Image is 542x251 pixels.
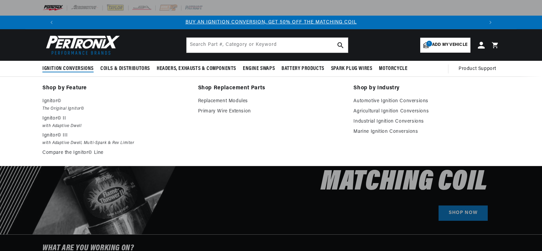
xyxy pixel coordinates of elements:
summary: Battery Products [278,61,328,77]
slideshow-component: Translation missing: en.sections.announcements.announcement_bar [25,16,517,29]
summary: Spark Plug Wires [328,61,376,77]
span: Headers, Exhausts & Components [157,65,236,72]
span: Engine Swaps [243,65,275,72]
summary: Ignition Conversions [42,61,97,77]
a: Primary Wire Extension [198,107,344,115]
a: Shop Replacement Parts [198,84,344,93]
span: Battery Products [282,65,324,72]
span: Product Support [459,65,496,73]
summary: Coils & Distributors [97,61,153,77]
span: Add my vehicle [432,42,467,48]
p: Ignitor© III [42,131,189,140]
a: Shop by Industry [353,84,500,93]
div: 1 of 3 [58,19,484,26]
a: Automotive Ignition Conversions [353,97,500,105]
summary: Product Support [459,61,500,77]
span: Spark Plug Wires [331,65,372,72]
a: Shop by Feature [42,84,189,93]
a: Ignitor© II with Adaptive Dwell [42,114,189,130]
button: search button [333,38,348,53]
a: 1Add my vehicle [420,38,470,53]
span: 1 [426,41,432,47]
img: Pertronix [42,33,120,57]
p: Ignitor© II [42,114,189,123]
summary: Engine Swaps [239,61,278,77]
a: SHOP NOW [439,205,488,221]
a: Ignitor© The Original Ignitor© [42,97,189,112]
div: Announcement [58,19,484,26]
button: Translation missing: en.sections.announcements.next_announcement [484,16,497,29]
a: Agricultural Ignition Conversions [353,107,500,115]
span: Motorcycle [379,65,407,72]
span: Coils & Distributors [100,65,150,72]
a: Compare the Ignitor© Line [42,149,189,157]
span: Ignition Conversions [42,65,94,72]
summary: Motorcycle [375,61,411,77]
em: with Adaptive Dwell [42,123,189,130]
a: Marine Ignition Conversions [353,128,500,136]
button: Translation missing: en.sections.announcements.previous_announcement [45,16,58,29]
em: The Original Ignitor© [42,105,189,112]
p: Ignitor© [42,97,189,105]
a: Ignitor© III with Adaptive Dwell, Multi-Spark & Rev Limiter [42,131,189,147]
a: BUY AN IGNITION CONVERSION, GET 50% OFF THE MATCHING COIL [186,20,357,25]
em: with Adaptive Dwell, Multi-Spark & Rev Limiter [42,140,189,147]
summary: Headers, Exhausts & Components [153,61,239,77]
input: Search Part #, Category or Keyword [187,38,348,53]
a: Industrial Ignition Conversions [353,118,500,126]
h2: Buy an Ignition Conversion, Get 50% off the Matching Coil [198,96,488,195]
a: Replacement Modules [198,97,344,105]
